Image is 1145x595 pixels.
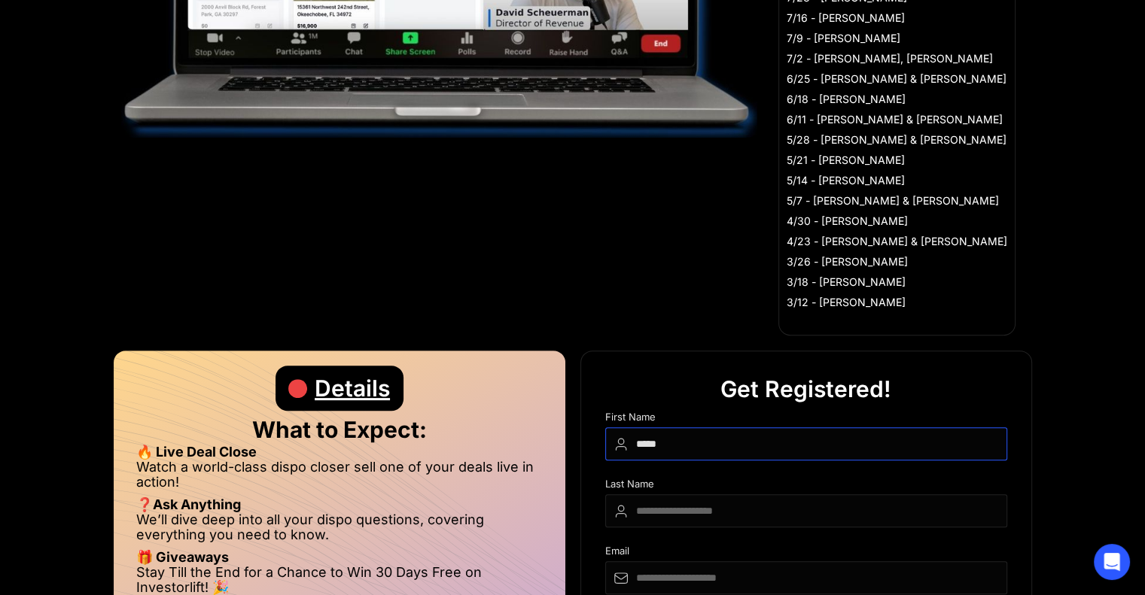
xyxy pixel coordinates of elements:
[605,545,1007,561] div: Email
[1094,544,1130,580] div: Open Intercom Messenger
[605,411,1007,427] div: First Name
[136,460,543,497] li: Watch a world-class dispo closer sell one of your deals live in action!
[252,416,427,443] strong: What to Expect:
[720,366,891,411] div: Get Registered!
[136,444,257,460] strong: 🔥 Live Deal Close
[136,565,543,595] li: Stay Till the End for a Chance to Win 30 Days Free on Investorlift! 🎉
[136,512,543,550] li: We’ll dive deep into all your dispo questions, covering everything you need to know.
[136,496,241,512] strong: ❓Ask Anything
[136,549,229,565] strong: 🎁 Giveaways
[605,478,1007,494] div: Last Name
[315,366,390,411] div: Details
